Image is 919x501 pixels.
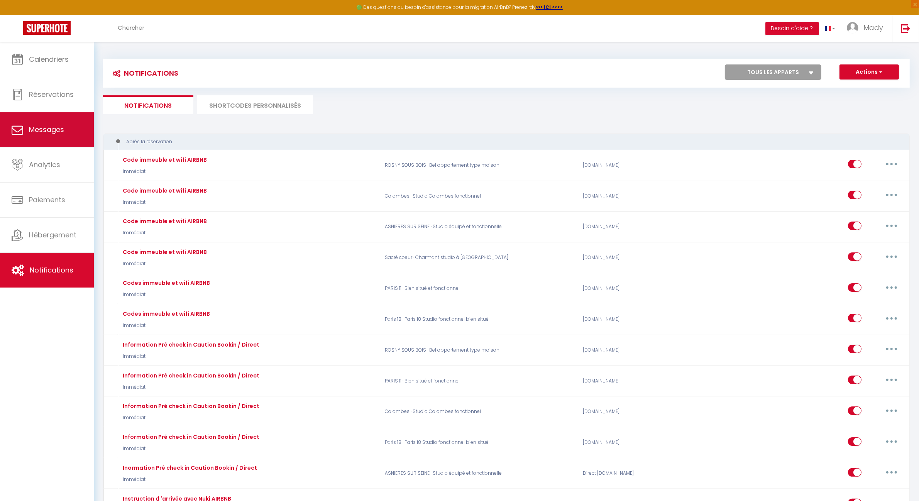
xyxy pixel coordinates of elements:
div: [DOMAIN_NAME] [578,216,710,238]
p: Immédiat [121,229,207,237]
p: Paris 18 · Paris 18 Studio fonctionnel bien situé [380,308,578,330]
span: Notifications [30,265,73,275]
div: Code immeuble et wifi AIRBNB [121,186,207,195]
h3: Notifications [109,64,178,82]
button: Besoin d'aide ? [765,22,819,35]
div: Inormation Pré check in Caution Bookin / Direct [121,464,257,472]
span: Mady [863,23,883,32]
span: Paiements [29,195,65,205]
p: Immédiat [121,322,210,329]
div: Code immeuble et wifi AIRBNB [121,217,207,225]
div: Information Pré check in Caution Bookin / Direct [121,433,259,441]
p: Colombes · Studio Colombes fonctionnel [380,401,578,423]
p: ROSNY SOUS BOIS · Bel appartement type maison [380,154,578,176]
p: Immédiat [121,260,207,267]
div: Information Pré check in Caution Bookin / Direct [121,340,259,349]
p: PARIS 11 · Bien situé et fonctionnel [380,370,578,392]
span: Calendriers [29,54,69,64]
p: ROSNY SOUS BOIS · Bel appartement type maison [380,339,578,361]
a: Chercher [112,15,150,42]
div: [DOMAIN_NAME] [578,278,710,300]
p: Sacré coeur · Charmant studio à [GEOGRAPHIC_DATA] [380,247,578,269]
div: Codes immeuble et wifi AIRBNB [121,310,210,318]
p: Immédiat [121,199,207,206]
li: Notifications [103,95,193,114]
div: Codes immeuble et wifi AIRBNB [121,279,210,287]
span: Analytics [29,160,60,169]
p: Colombes · Studio Colombes fonctionnel [380,185,578,207]
span: Messages [29,125,64,134]
button: Actions [839,64,899,80]
p: Immédiat [121,414,259,421]
div: [DOMAIN_NAME] [578,308,710,330]
a: >>> ICI <<<< [536,4,563,10]
div: [DOMAIN_NAME] [578,185,710,207]
p: Immédiat [121,384,259,391]
div: [DOMAIN_NAME] [578,154,710,176]
img: logout [901,24,911,33]
div: Information Pré check in Caution Bookin / Direct [121,371,259,380]
p: Immédiat [121,168,207,175]
div: Après la réservation [110,138,887,146]
div: [DOMAIN_NAME] [578,370,710,392]
p: PARIS 11 · Bien situé et fonctionnel [380,278,578,300]
div: Code immeuble et wifi AIRBNB [121,248,207,256]
p: Immédiat [121,291,210,298]
p: ASNIERES SUR SEINE · Studio équipé et fonctionnelle [380,462,578,485]
div: Direct [DOMAIN_NAME] [578,462,710,485]
a: ... Mady [841,15,893,42]
p: Immédiat [121,476,257,483]
div: [DOMAIN_NAME] [578,339,710,361]
img: ... [847,22,858,34]
span: Chercher [118,24,144,32]
div: Information Pré check in Caution Bookin / Direct [121,402,259,410]
div: [DOMAIN_NAME] [578,401,710,423]
div: [DOMAIN_NAME] [578,247,710,269]
div: Code immeuble et wifi AIRBNB [121,156,207,164]
p: Immédiat [121,353,259,360]
div: [DOMAIN_NAME] [578,432,710,454]
img: Super Booking [23,21,71,35]
li: SHORTCODES PERSONNALISÉS [197,95,313,114]
span: Réservations [29,90,74,99]
p: Paris 18 · Paris 18 Studio fonctionnel bien situé [380,432,578,454]
p: Immédiat [121,445,259,452]
p: ASNIERES SUR SEINE · Studio équipé et fonctionnelle [380,216,578,238]
span: Hébergement [29,230,76,240]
